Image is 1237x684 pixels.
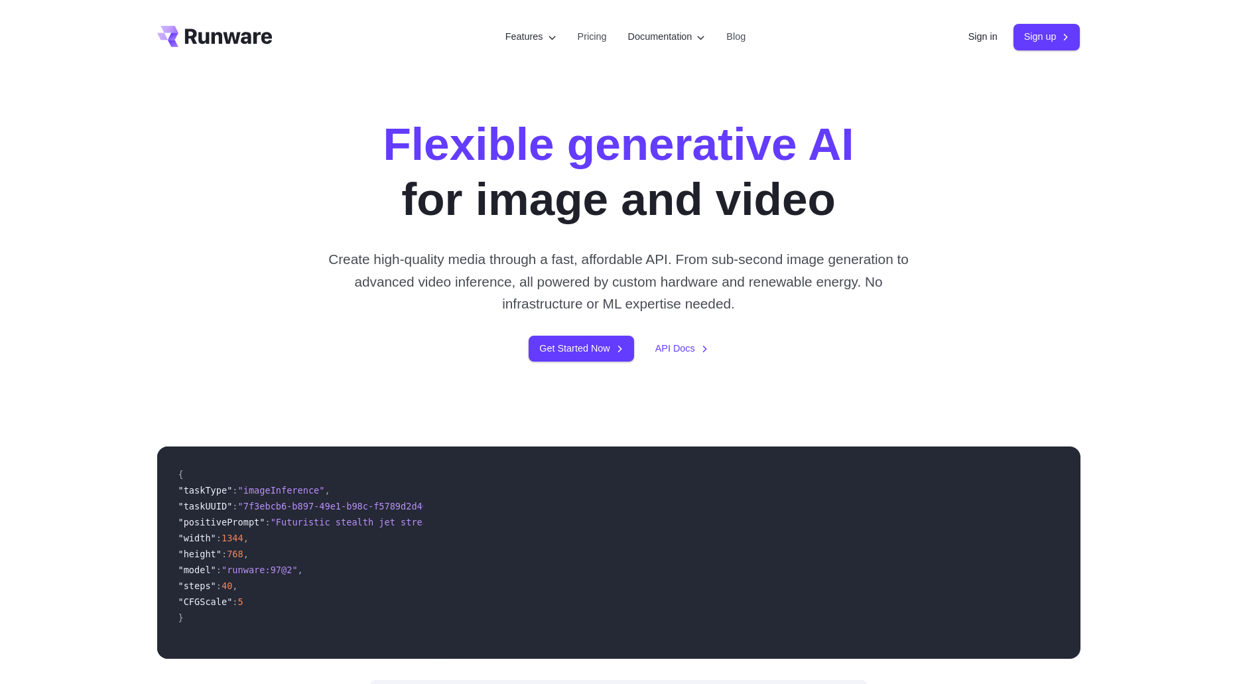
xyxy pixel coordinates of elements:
span: , [298,565,303,575]
span: "Futuristic stealth jet streaking through a neon-lit cityscape with glowing purple exhaust" [271,517,765,527]
strong: Flexible generative AI [383,118,854,170]
span: , [324,485,330,496]
span: "model" [178,565,216,575]
span: : [216,581,222,591]
span: "runware:97@2" [222,565,298,575]
span: "taskUUID" [178,501,233,512]
a: Blog [726,29,746,44]
span: "height" [178,549,222,559]
span: "steps" [178,581,216,591]
span: "imageInference" [238,485,325,496]
span: 1344 [222,533,243,543]
span: : [216,565,222,575]
span: 5 [238,596,243,607]
label: Features [505,29,556,44]
span: : [232,485,237,496]
span: } [178,612,184,623]
span: : [216,533,222,543]
span: : [222,549,227,559]
span: , [243,533,249,543]
span: "7f3ebcb6-b897-49e1-b98c-f5789d2d40d7" [238,501,444,512]
span: "CFGScale" [178,596,233,607]
span: 40 [222,581,232,591]
label: Documentation [628,29,706,44]
span: { [178,469,184,480]
span: , [232,581,237,591]
span: "positivePrompt" [178,517,265,527]
span: , [243,549,249,559]
span: "width" [178,533,216,543]
span: : [232,501,237,512]
a: Sign up [1013,24,1080,50]
p: Create high-quality media through a fast, affordable API. From sub-second image generation to adv... [323,248,914,314]
span: : [232,596,237,607]
h1: for image and video [383,117,854,227]
a: Go to / [157,26,273,47]
span: "taskType" [178,485,233,496]
span: : [265,517,270,527]
a: Get Started Now [529,336,633,362]
a: Sign in [968,29,998,44]
a: API Docs [655,341,708,356]
span: 768 [227,549,243,559]
a: Pricing [578,29,607,44]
